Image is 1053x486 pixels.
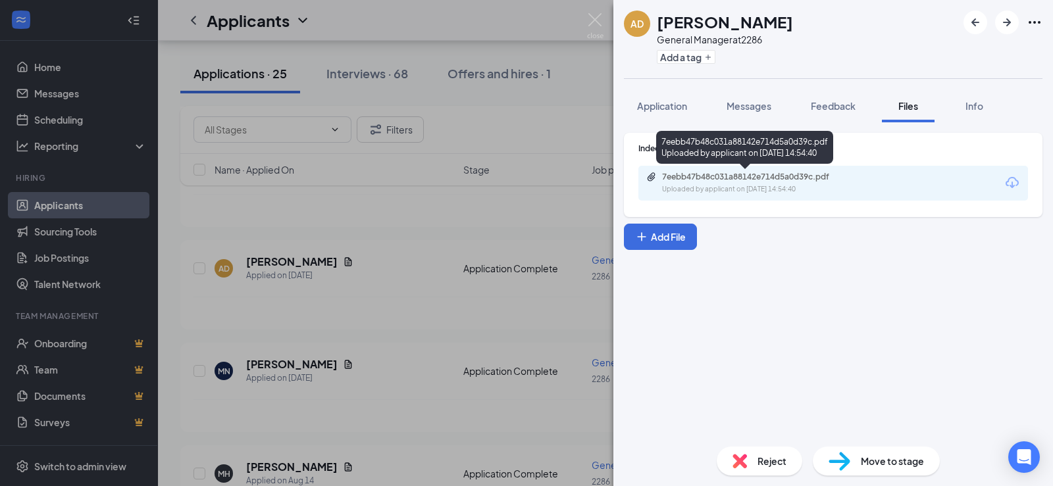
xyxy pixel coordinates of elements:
svg: Download [1004,175,1020,191]
div: Uploaded by applicant on [DATE] 14:54:40 [662,184,860,195]
div: 7eebb47b48c031a88142e714d5a0d39c.pdf Uploaded by applicant on [DATE] 14:54:40 [656,131,833,164]
span: Reject [758,454,786,468]
svg: Paperclip [646,172,657,182]
h1: [PERSON_NAME] [657,11,793,33]
span: Info [965,100,983,112]
span: Move to stage [861,454,924,468]
div: 7eebb47b48c031a88142e714d5a0d39c.pdf [662,172,846,182]
a: Paperclip7eebb47b48c031a88142e714d5a0d39c.pdfUploaded by applicant on [DATE] 14:54:40 [646,172,860,195]
span: Messages [727,100,771,112]
svg: Plus [635,230,648,243]
div: Open Intercom Messenger [1008,441,1040,473]
svg: ArrowRight [999,14,1015,30]
svg: ArrowLeftNew [967,14,983,30]
svg: Ellipses [1027,14,1042,30]
button: ArrowRight [995,11,1019,34]
button: PlusAdd a tag [657,50,715,64]
div: General Manager at 2286 [657,33,793,46]
div: Indeed Resume [638,143,1028,154]
svg: Plus [704,53,712,61]
button: ArrowLeftNew [963,11,987,34]
span: Files [898,100,918,112]
button: Add FilePlus [624,224,697,250]
span: Application [637,100,687,112]
div: AD [630,17,644,30]
span: Feedback [811,100,856,112]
